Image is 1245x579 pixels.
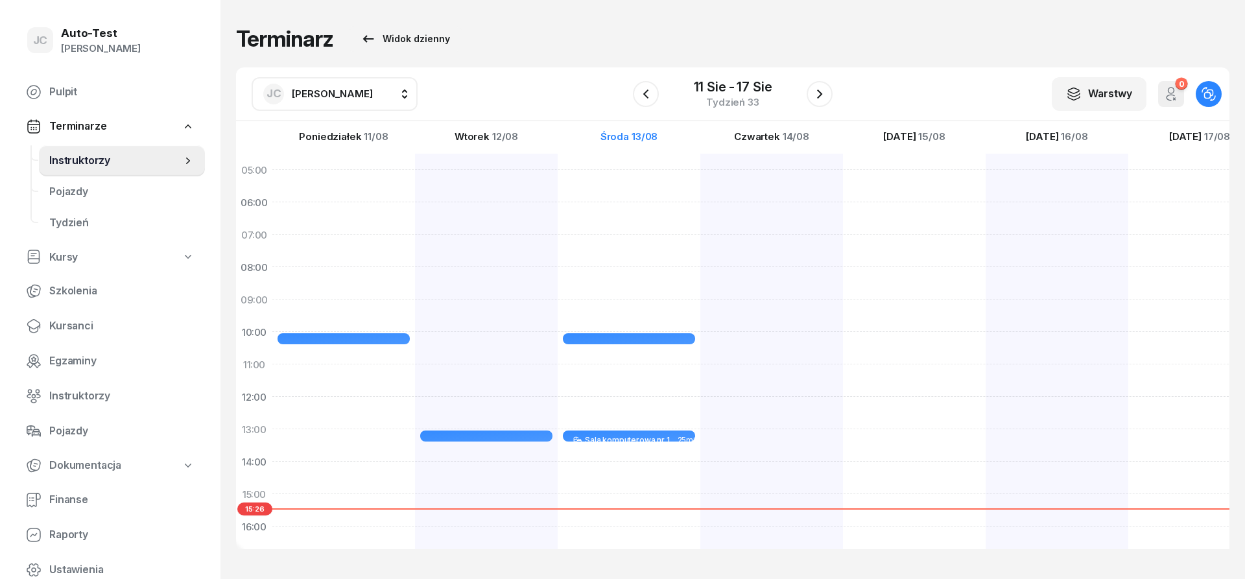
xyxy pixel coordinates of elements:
a: Kursanci [16,311,205,342]
div: 06:00 [236,186,272,219]
div: [PERSON_NAME] [61,40,141,57]
span: Raporty [49,526,195,543]
div: 0 [1175,77,1187,89]
div: 12:00 [236,381,272,413]
button: 0 [1158,81,1184,107]
span: [DATE] [883,132,916,141]
a: Egzaminy [16,346,205,377]
span: [DATE] [1169,132,1202,141]
span: Kursanci [49,318,195,335]
div: 10:00 [236,316,272,348]
a: Pulpit [16,77,205,108]
span: Instruktorzy [49,152,182,169]
span: Ustawienia [49,561,195,578]
a: Dokumentacja [16,451,205,480]
div: 08:00 [236,251,272,283]
span: 17/08 [1204,132,1230,141]
button: JC[PERSON_NAME] [252,77,418,111]
span: Instruktorzy [49,388,195,405]
span: Poniedziałek [299,132,361,141]
span: Wtorek [455,132,490,141]
div: 09:00 [236,283,272,316]
span: [PERSON_NAME] [292,88,373,100]
a: Pojazdy [39,176,205,207]
span: Pojazdy [49,423,195,440]
div: 07:00 [236,219,272,251]
span: Pulpit [49,84,195,100]
a: Szkolenia [16,276,205,307]
a: Tydzień [39,207,205,239]
span: 14/08 [783,132,809,141]
span: 25min [678,436,700,445]
div: 11 sie 17 sie [694,80,772,93]
span: Egzaminy [49,353,195,370]
div: 15:00 [236,478,272,510]
span: JC [267,88,281,99]
div: Sala komputerowa nr 1 [585,436,670,444]
div: Auto-Test [61,28,141,39]
span: Dokumentacja [49,457,121,474]
div: Warstwy [1066,86,1132,102]
div: 16:00 [236,510,272,543]
span: Finanse [49,491,195,508]
div: 11:00 [236,348,272,381]
div: 14:00 [236,445,272,478]
span: Tydzień [49,215,195,231]
span: 15:26 [237,502,272,515]
span: JC [33,35,48,46]
span: 12/08 [492,132,518,141]
span: [DATE] [1026,132,1058,141]
span: Pojazdy [49,183,195,200]
div: Tydzień 33 [694,97,772,107]
div: 17:00 [236,543,272,575]
span: 11/08 [364,132,388,141]
a: Instruktorzy [16,381,205,412]
a: Instruktorzy [39,145,205,176]
span: Czwartek [734,132,780,141]
button: Warstwy [1052,77,1146,111]
h1: Terminarz [236,27,333,51]
span: - [729,80,735,93]
span: 16/08 [1061,132,1087,141]
a: Finanse [16,484,205,515]
div: Widok dzienny [361,31,450,47]
div: 13:00 [236,413,272,445]
span: Środa [600,132,629,141]
span: 15/08 [918,132,945,141]
span: Szkolenia [49,283,195,300]
span: 13/08 [632,132,658,141]
a: Raporty [16,519,205,550]
a: Pojazdy [16,416,205,447]
a: Terminarze [16,112,205,141]
a: Kursy [16,242,205,272]
button: Widok dzienny [349,26,462,52]
div: 05:00 [236,154,272,186]
span: Kursy [49,249,78,266]
span: Terminarze [49,118,106,135]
